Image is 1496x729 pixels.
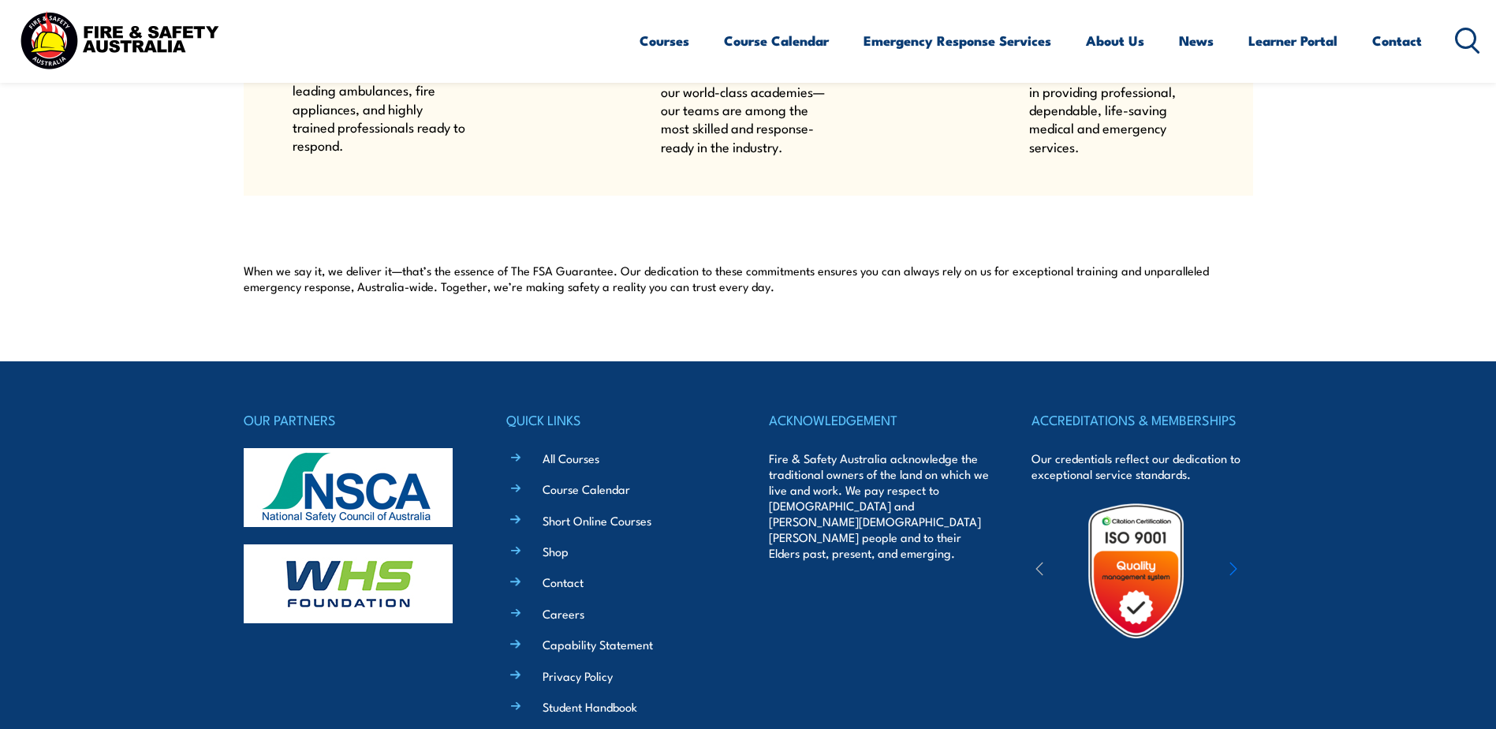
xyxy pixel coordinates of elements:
[543,698,637,715] a: Student Handbook
[244,448,453,527] img: nsca-logo-footer
[543,512,651,529] a: Short Online Courses
[769,450,990,561] p: Fire & Safety Australia acknowledge the traditional owners of the land on which we live and work....
[1179,20,1214,62] a: News
[864,20,1051,62] a: Emergency Response Services
[244,544,453,623] img: whs-logo-footer
[244,263,1253,294] p: When we say it, we deliver it—that’s the essence of The FSA Guarantee. Our dedication to these co...
[543,480,630,497] a: Course Calendar
[543,543,569,559] a: Shop
[724,20,829,62] a: Course Calendar
[1372,20,1422,62] a: Contact
[543,450,599,466] a: All Courses
[244,409,464,431] h4: OUR PARTNERS
[1086,20,1144,62] a: About Us
[1032,450,1252,482] p: Our credentials reflect our dedication to exceptional service standards.
[1032,409,1252,431] h4: ACCREDITATIONS & MEMBERSHIPS
[543,574,584,590] a: Contact
[543,605,584,622] a: Careers
[543,667,613,684] a: Privacy Policy
[1206,544,1343,598] img: ewpa-logo
[769,409,990,431] h4: ACKNOWLEDGEMENT
[506,409,727,431] h4: QUICK LINKS
[1248,20,1337,62] a: Learner Portal
[1067,502,1205,640] img: Untitled design (19)
[543,636,653,652] a: Capability Statement
[640,20,689,62] a: Courses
